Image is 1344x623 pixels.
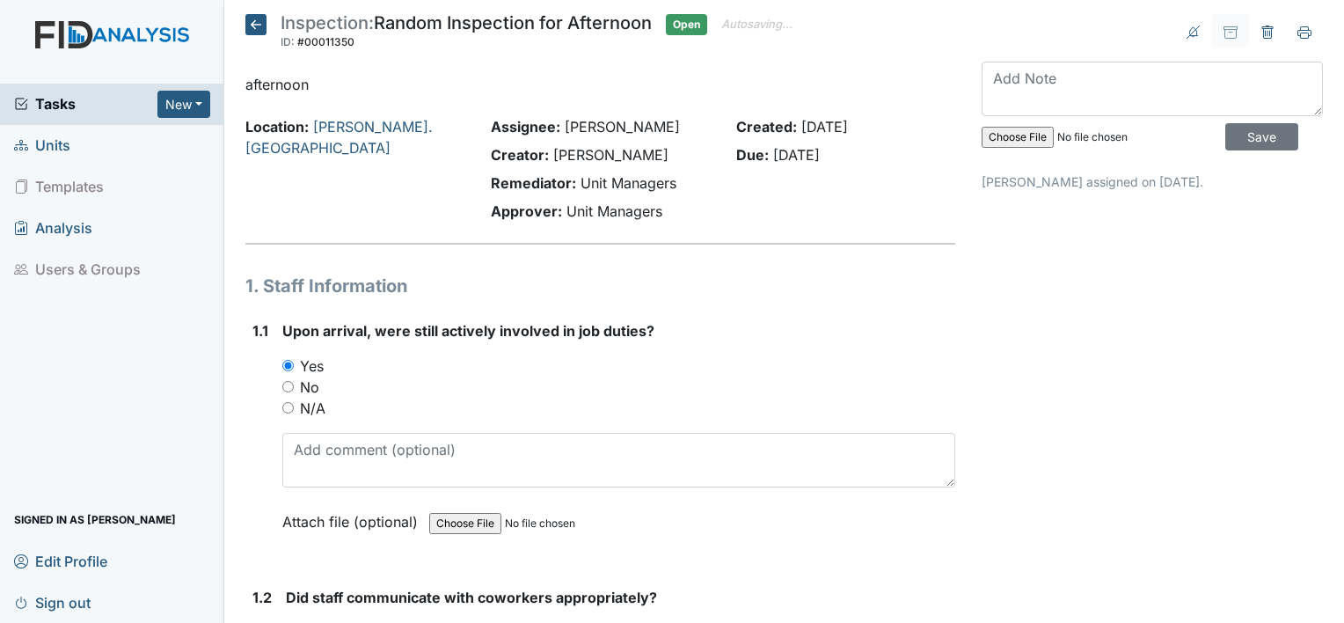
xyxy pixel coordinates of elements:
[553,146,668,164] span: [PERSON_NAME]
[281,12,374,33] span: Inspection:
[286,589,657,606] span: Did staff communicate with coworkers appropriately?
[252,587,272,608] label: 1.2
[491,174,576,192] strong: Remediator:
[566,202,662,220] span: Unit Managers
[14,589,91,616] span: Sign out
[14,506,176,533] span: Signed in as [PERSON_NAME]
[300,377,319,398] label: No
[300,355,324,377] label: Yes
[282,402,294,414] input: N/A
[565,118,680,136] span: [PERSON_NAME]
[491,202,562,220] strong: Approver:
[245,273,955,299] h1: 1. Staff Information
[982,172,1323,191] p: [PERSON_NAME] assigned on [DATE].
[282,360,294,371] input: Yes
[282,502,425,532] label: Attach file (optional)
[801,118,848,136] span: [DATE]
[14,215,92,242] span: Analysis
[581,174,676,192] span: Unit Managers
[281,14,652,53] div: Random Inspection for Afternoon
[245,118,309,136] strong: Location:
[736,146,769,164] strong: Due:
[14,132,70,159] span: Units
[736,118,797,136] strong: Created:
[157,91,210,118] button: New
[300,398,325,419] label: N/A
[491,146,549,164] strong: Creator:
[281,35,295,48] span: ID:
[666,14,707,35] span: Open
[721,14,793,30] em: Autosaving...
[14,547,107,575] span: Edit Profile
[245,118,433,157] a: [PERSON_NAME]. [GEOGRAPHIC_DATA]
[252,320,268,341] label: 1.1
[491,118,560,136] strong: Assignee:
[245,74,955,95] p: afternoon
[1225,123,1298,150] input: Save
[282,381,294,392] input: No
[282,322,654,340] span: Upon arrival, were still actively involved in job duties?
[297,35,354,48] span: #00011350
[14,93,157,114] a: Tasks
[773,146,820,164] span: [DATE]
